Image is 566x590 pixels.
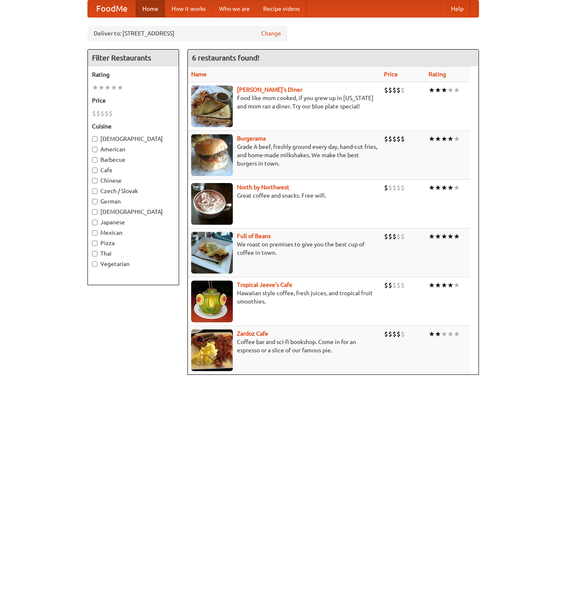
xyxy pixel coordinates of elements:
[396,85,401,95] li: $
[429,183,435,192] li: ★
[105,83,111,92] li: ★
[435,85,441,95] li: ★
[429,281,435,290] li: ★
[92,228,175,237] label: Mexican
[105,109,109,118] li: $
[92,220,97,225] input: Japanese
[447,134,454,143] li: ★
[117,83,123,92] li: ★
[388,281,392,290] li: $
[454,134,460,143] li: ★
[392,232,396,241] li: $
[447,329,454,339] li: ★
[92,122,175,131] h5: Cuisine
[441,183,447,192] li: ★
[454,329,460,339] li: ★
[191,281,233,322] img: jeeves.jpg
[111,83,117,92] li: ★
[191,183,233,225] img: north.jpg
[92,260,175,268] label: Vegetarian
[237,281,292,288] b: Tropical Jeeve's Cafe
[396,329,401,339] li: $
[165,0,212,17] a: How it works
[237,86,302,93] a: [PERSON_NAME]'s Diner
[96,109,100,118] li: $
[454,85,460,95] li: ★
[435,134,441,143] li: ★
[396,281,401,290] li: $
[92,249,175,258] label: Thai
[384,232,388,241] li: $
[92,145,175,153] label: American
[237,184,289,191] a: North by Northwest
[92,147,97,152] input: American
[384,183,388,192] li: $
[88,50,179,66] h4: Filter Restaurants
[92,188,97,194] input: Czech / Slovak
[441,85,447,95] li: ★
[454,232,460,241] li: ★
[388,232,392,241] li: $
[384,281,388,290] li: $
[191,232,233,274] img: beans.jpg
[191,71,207,78] a: Name
[447,281,454,290] li: ★
[237,233,271,239] a: Full of Beans
[109,109,113,118] li: $
[447,232,454,241] li: ★
[392,281,396,290] li: $
[396,232,401,241] li: $
[441,329,447,339] li: ★
[257,0,307,17] a: Recipe videos
[388,183,392,192] li: $
[87,26,287,41] div: Deliver to: [STREET_ADDRESS]
[92,218,175,226] label: Japanese
[392,85,396,95] li: $
[191,85,233,127] img: sallys.jpg
[447,85,454,95] li: ★
[429,232,435,241] li: ★
[441,134,447,143] li: ★
[92,109,96,118] li: $
[192,54,259,62] ng-pluralize: 6 restaurants found!
[441,232,447,241] li: ★
[401,183,405,192] li: $
[191,134,233,176] img: burgerama.jpg
[401,134,405,143] li: $
[88,0,136,17] a: FoodMe
[454,183,460,192] li: ★
[92,239,175,247] label: Pizza
[429,85,435,95] li: ★
[384,329,388,339] li: $
[401,281,405,290] li: $
[435,281,441,290] li: ★
[429,134,435,143] li: ★
[92,70,175,79] h5: Rating
[237,135,266,142] a: Burgerama
[401,329,405,339] li: $
[444,0,470,17] a: Help
[92,168,97,173] input: Cafe
[454,281,460,290] li: ★
[401,232,405,241] li: $
[92,135,175,143] label: [DEMOGRAPHIC_DATA]
[191,191,377,200] p: Great coffee and snacks. Free wifi.
[191,289,377,306] p: Hawaiian style coffee, fresh juices, and tropical fruit smoothies.
[136,0,165,17] a: Home
[384,134,388,143] li: $
[100,109,105,118] li: $
[388,134,392,143] li: $
[435,329,441,339] li: ★
[98,83,105,92] li: ★
[92,156,175,164] label: Barbecue
[92,96,175,105] h5: Price
[396,183,401,192] li: $
[191,94,377,110] p: Food like mom cooked, if you grew up in [US_STATE] and mom ran a diner. Try our blue plate special!
[92,251,97,256] input: Thai
[191,240,377,257] p: We roast on premises to give you the best cup of coffee in town.
[92,176,175,185] label: Chinese
[92,197,175,206] label: German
